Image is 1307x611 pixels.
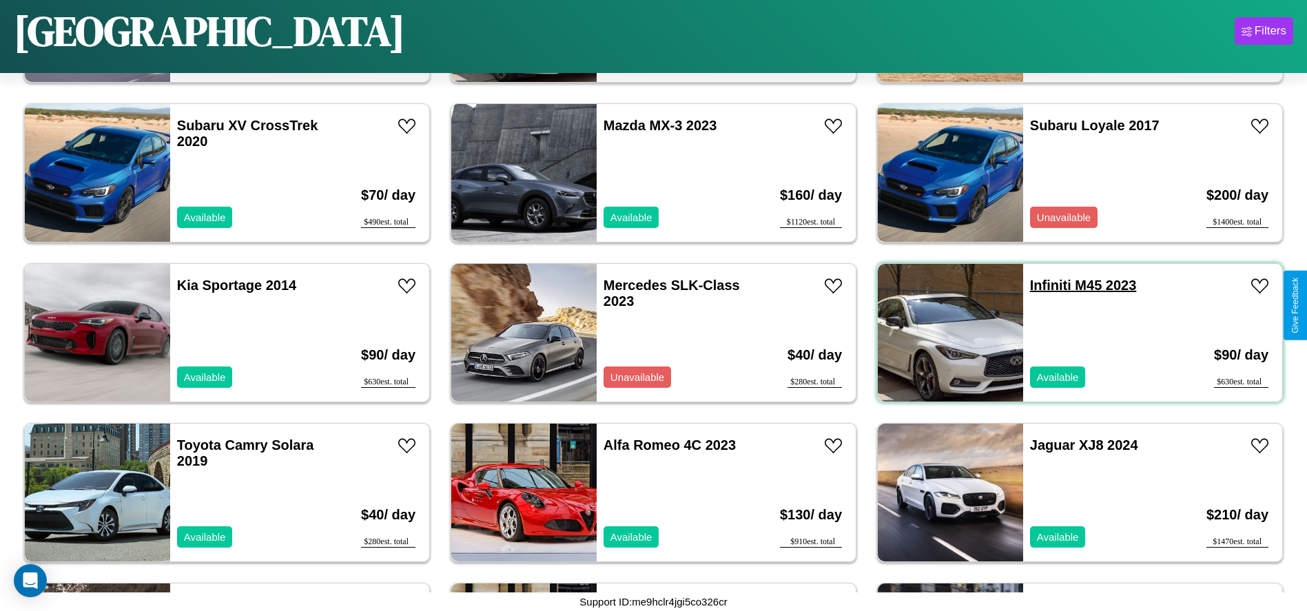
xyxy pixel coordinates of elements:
div: $ 490 est. total [361,217,415,228]
div: Filters [1255,24,1286,38]
h3: $ 40 / day [361,493,415,537]
a: Jaguar XJ8 2024 [1030,437,1138,453]
p: Available [1037,528,1079,546]
p: Available [1037,368,1079,386]
p: Available [184,208,226,227]
div: $ 630 est. total [361,377,415,388]
div: $ 910 est. total [780,537,842,548]
p: Available [610,208,652,227]
a: Toyota Camry Solara 2019 [177,437,314,468]
h1: [GEOGRAPHIC_DATA] [14,3,405,59]
div: $ 1470 est. total [1206,537,1268,548]
a: Subaru XV CrossTrek 2020 [177,118,318,149]
a: Alfa Romeo 4C 2023 [604,437,736,453]
h3: $ 40 / day [788,333,842,377]
p: Available [184,528,226,546]
div: $ 1120 est. total [780,217,842,228]
a: Infiniti M45 2023 [1030,278,1137,293]
div: $ 630 est. total [1214,377,1268,388]
a: Mercedes SLK-Class 2023 [604,278,740,309]
p: Available [184,368,226,386]
div: $ 280 est. total [361,537,415,548]
p: Support ID: me9hclr4jgi5co326cr [579,592,727,611]
div: Give Feedback [1290,278,1300,333]
button: Filters [1235,17,1293,45]
a: Subaru Loyale 2017 [1030,118,1160,133]
h3: $ 90 / day [1214,333,1268,377]
a: Kia Sportage 2014 [177,278,296,293]
h3: $ 200 / day [1206,174,1268,217]
div: Open Intercom Messenger [14,564,47,597]
div: $ 1400 est. total [1206,217,1268,228]
p: Unavailable [1037,208,1091,227]
h3: $ 130 / day [780,493,842,537]
p: Unavailable [610,368,664,386]
h3: $ 70 / day [361,174,415,217]
h3: $ 160 / day [780,174,842,217]
div: $ 280 est. total [788,377,842,388]
p: Available [610,528,652,546]
a: Mazda MX-3 2023 [604,118,717,133]
h3: $ 90 / day [361,333,415,377]
h3: $ 210 / day [1206,493,1268,537]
